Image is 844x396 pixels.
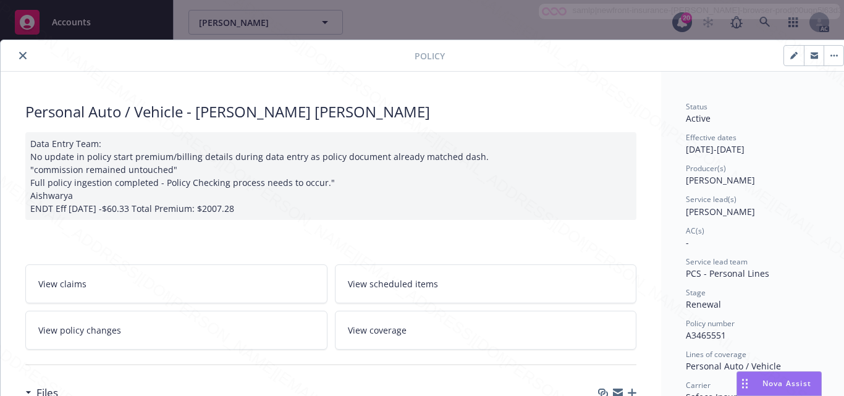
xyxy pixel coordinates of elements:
span: - [686,237,689,248]
span: Policy number [686,318,735,329]
span: Effective dates [686,132,736,143]
span: Personal Auto / Vehicle [686,360,781,372]
button: Nova Assist [736,371,822,396]
span: Renewal [686,298,721,310]
div: Data Entry Team: No update in policy start premium/billing details during data entry as policy do... [25,132,636,220]
span: View coverage [348,324,407,337]
span: View claims [38,277,87,290]
span: Active [686,112,711,124]
a: View policy changes [25,311,327,350]
span: Policy [415,49,445,62]
span: Carrier [686,380,711,390]
span: View policy changes [38,324,121,337]
div: Drag to move [737,372,753,395]
span: Service lead(s) [686,194,736,204]
div: Personal Auto / Vehicle - [PERSON_NAME] [PERSON_NAME] [25,101,636,122]
a: View coverage [335,311,637,350]
span: Producer(s) [686,163,726,174]
span: Stage [686,287,706,298]
span: [PERSON_NAME] [686,206,755,217]
span: View scheduled items [348,277,438,290]
span: Lines of coverage [686,349,746,360]
span: [PERSON_NAME] [686,174,755,186]
a: View scheduled items [335,264,637,303]
span: Status [686,101,707,112]
span: PCS - Personal Lines [686,268,769,279]
span: AC(s) [686,225,704,236]
div: [DATE] - [DATE] [686,132,824,156]
span: Nova Assist [762,378,811,389]
span: A3465551 [686,329,726,341]
a: View claims [25,264,327,303]
button: close [15,48,30,63]
span: Service lead team [686,256,748,267]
